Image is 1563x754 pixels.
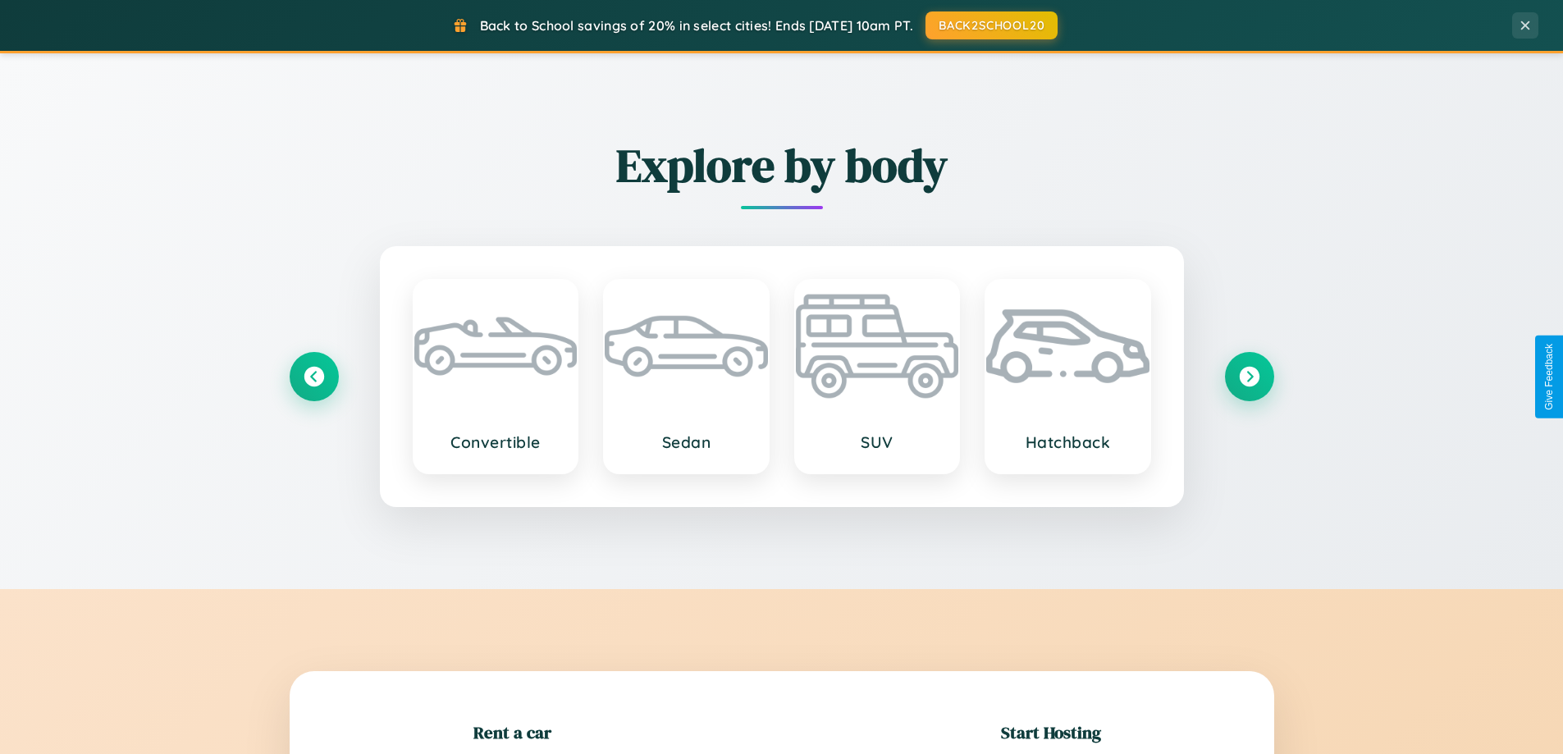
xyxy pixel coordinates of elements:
h2: Start Hosting [1001,720,1101,744]
h3: Sedan [621,432,752,452]
h2: Rent a car [473,720,551,744]
h3: Convertible [431,432,561,452]
h3: Hatchback [1003,432,1133,452]
div: Give Feedback [1543,344,1555,410]
span: Back to School savings of 20% in select cities! Ends [DATE] 10am PT. [480,17,913,34]
button: BACK2SCHOOL20 [925,11,1058,39]
h3: SUV [812,432,943,452]
h2: Explore by body [290,134,1274,197]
